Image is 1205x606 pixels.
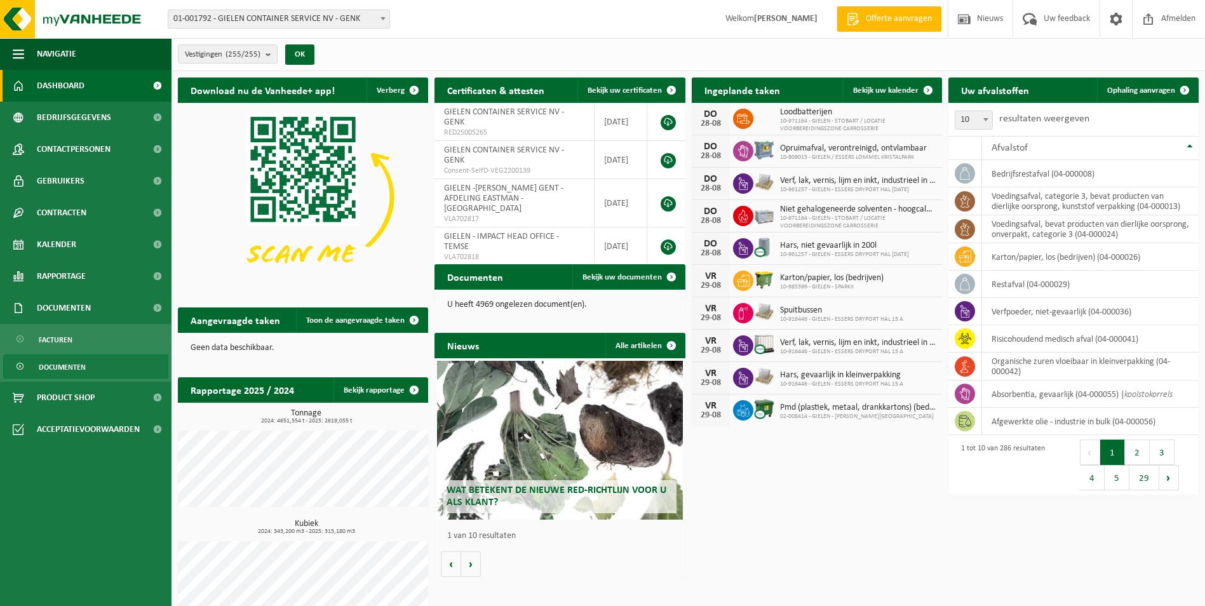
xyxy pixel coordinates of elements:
span: GIELEN CONTAINER SERVICE NV - GENK [444,145,564,165]
button: 4 [1080,465,1105,490]
a: Alle artikelen [605,333,684,358]
span: Documenten [39,355,86,379]
div: 28-08 [698,184,724,193]
span: 02-008414 - GIELEN - [PERSON_NAME][GEOGRAPHIC_DATA] [780,413,936,421]
button: 3 [1150,440,1175,465]
span: Consent-SelfD-VEG2200139 [444,166,584,176]
span: 10 [955,111,993,130]
span: Loodbatterijen [780,107,936,118]
div: DO [698,239,724,249]
span: 10-909015 - GIELEN / ESSERS LOMMEL KRISTALPARK [780,154,927,161]
count: (255/255) [226,50,260,58]
h2: Documenten [434,264,516,289]
div: VR [698,401,724,411]
div: DO [698,109,724,119]
td: organische zuren vloeibaar in kleinverpakking (04-000042) [982,353,1199,380]
img: PB-AP-0800-MET-02-01 [753,139,775,161]
td: karton/papier, los (bedrijven) (04-000026) [982,243,1199,271]
div: 1 tot 10 van 286 resultaten [955,438,1045,492]
span: 10-971164 - GIELEN - STOBART / LOCATIE VOORBEREIDINGSZONE CARROSSERIE [780,118,936,133]
span: Bedrijfsgegevens [37,102,111,133]
a: Offerte aanvragen [837,6,941,32]
span: Wat betekent de nieuwe RED-richtlijn voor u als klant? [447,485,666,508]
button: OK [285,44,314,65]
td: risicohoudend medisch afval (04-000041) [982,325,1199,353]
p: Geen data beschikbaar. [191,344,415,353]
div: VR [698,271,724,281]
span: 10-971164 - GIELEN - STOBART / LOCATIE VOORBEREIDINGSZONE CARROSSERIE [780,215,936,230]
span: Verf, lak, vernis, lijm en inkt, industrieel in ibc [780,338,936,348]
a: Facturen [3,327,168,351]
a: Toon de aangevraagde taken [296,307,427,333]
div: DO [698,174,724,184]
td: restafval (04-000029) [982,271,1199,298]
button: Verberg [367,77,427,103]
span: 01-001792 - GIELEN CONTAINER SERVICE NV - GENK [168,10,390,29]
td: bedrijfsrestafval (04-000008) [982,160,1199,187]
span: 10 [955,111,992,129]
div: 29-08 [698,314,724,323]
div: 28-08 [698,249,724,258]
button: 1 [1100,440,1125,465]
h2: Ingeplande taken [692,77,793,102]
span: Kalender [37,229,76,260]
button: 5 [1105,465,1129,490]
span: 10-961257 - GIELEN - ESSERS DRYPORT HAL [DATE] [780,186,936,194]
span: Toon de aangevraagde taken [306,316,405,325]
span: Vestigingen [185,45,260,64]
div: VR [698,368,724,379]
button: Next [1159,465,1179,490]
div: 29-08 [698,411,724,420]
h3: Kubiek [184,520,428,535]
h2: Rapportage 2025 / 2024 [178,377,307,402]
span: 10-916446 - GIELEN - ESSERS DRYPORT HAL 15 A [780,348,936,356]
a: Bekijk uw kalender [843,77,941,103]
p: 1 van 10 resultaten [447,532,678,541]
span: Offerte aanvragen [863,13,935,25]
td: voedingsafval, categorie 3, bevat producten van dierlijke oorsprong, kunststof verpakking (04-000... [982,187,1199,215]
img: PB-LB-0680-HPE-GY-11 [753,204,775,226]
span: Afvalstof [992,143,1028,153]
span: 10-985399 - GIELEN - SPARKX [780,283,884,291]
div: 29-08 [698,346,724,355]
h2: Certificaten & attesten [434,77,557,102]
h2: Uw afvalstoffen [948,77,1042,102]
button: Vestigingen(255/255) [178,44,278,64]
i: koolstokorrels [1124,390,1173,400]
button: 29 [1129,465,1159,490]
span: Pmd (plastiek, metaal, drankkartons) (bedrijven) [780,403,936,413]
span: 10-916446 - GIELEN - ESSERS DRYPORT HAL 15 A [780,380,903,388]
h2: Nieuws [434,333,492,358]
td: [DATE] [595,103,647,141]
label: resultaten weergeven [999,114,1089,124]
div: 29-08 [698,281,724,290]
span: GIELEN -[PERSON_NAME] GENT - AFDELING EASTMAN - [GEOGRAPHIC_DATA] [444,184,563,213]
span: Gebruikers [37,165,84,197]
div: VR [698,336,724,346]
a: Bekijk uw certificaten [577,77,684,103]
a: Ophaling aanvragen [1097,77,1197,103]
strong: [PERSON_NAME] [754,14,818,24]
span: Bekijk uw certificaten [588,86,662,95]
img: PB-IC-CU [753,333,775,355]
div: 29-08 [698,379,724,387]
a: Bekijk uw documenten [572,264,684,290]
img: LP-PA-00000-WDN-11 [753,172,775,193]
div: DO [698,206,724,217]
h3: Tonnage [184,409,428,424]
a: Bekijk rapportage [333,377,427,403]
span: RED25005265 [444,128,584,138]
td: absorbentia, gevaarlijk (04-000055) | [982,380,1199,408]
h2: Aangevraagde taken [178,307,293,332]
div: VR [698,304,724,314]
span: 10-916446 - GIELEN - ESSERS DRYPORT HAL 15 A [780,316,903,323]
span: Contracten [37,197,86,229]
span: 2024: 343,200 m3 - 2025: 315,180 m3 [184,529,428,535]
span: Verberg [377,86,405,95]
a: Wat betekent de nieuwe RED-richtlijn voor u als klant? [437,361,682,520]
span: 01-001792 - GIELEN CONTAINER SERVICE NV - GENK [168,10,389,28]
span: Hars, niet gevaarlijk in 200l [780,241,909,251]
span: Rapportage [37,260,86,292]
td: [DATE] [595,141,647,179]
td: afgewerkte olie - industrie in bulk (04-000056) [982,408,1199,435]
